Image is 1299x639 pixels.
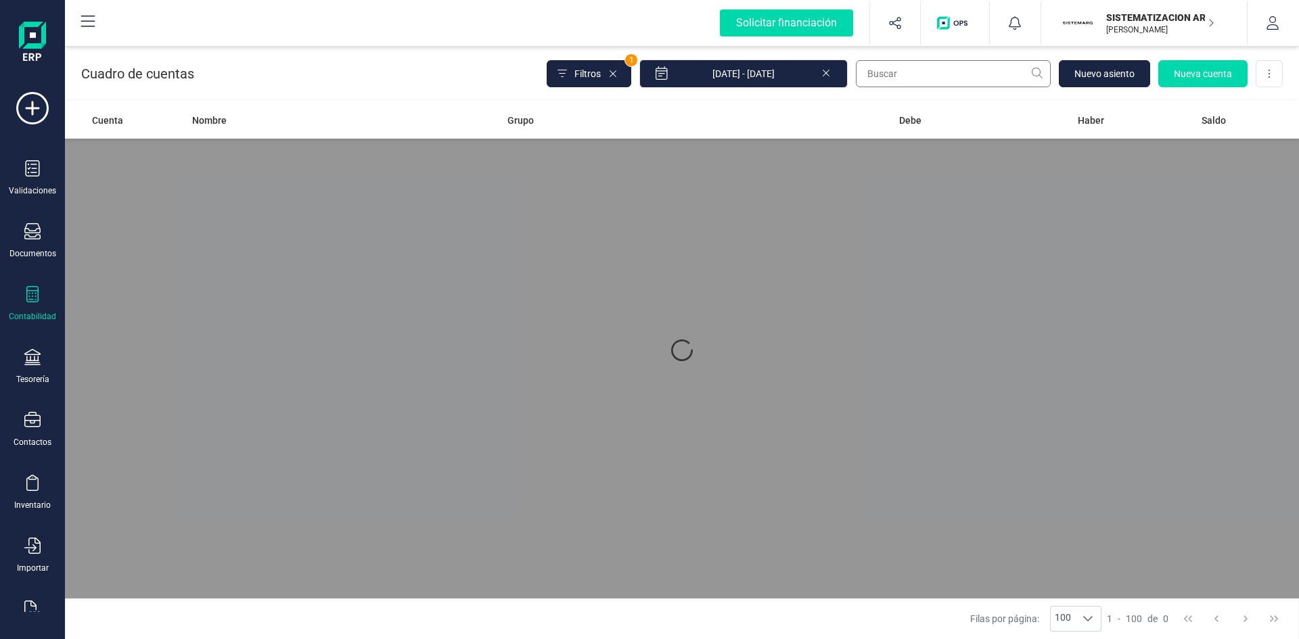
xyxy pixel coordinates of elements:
[1174,67,1232,80] span: Nueva cuenta
[14,500,51,511] div: Inventario
[1074,67,1135,80] span: Nuevo asiento
[81,64,194,83] p: Cuadro de cuentas
[1107,612,1112,625] span: 1
[1107,612,1168,625] div: -
[1147,612,1158,625] span: de
[92,114,123,127] span: Cuenta
[1175,606,1201,632] button: First Page
[1063,8,1093,38] img: SI
[1106,24,1214,35] p: [PERSON_NAME]
[1204,606,1229,632] button: Previous Page
[856,60,1051,87] input: Buscar
[970,606,1101,632] div: Filas por página:
[929,1,981,45] button: Logo de OPS
[507,114,534,127] span: Grupo
[1078,114,1104,127] span: Haber
[19,22,46,65] img: Logo Finanedi
[1106,11,1214,24] p: SISTEMATIZACION ARQUITECTONICA EN REFORMAS SL
[547,60,631,87] button: Filtros
[9,185,56,196] div: Validaciones
[720,9,853,37] div: Solicitar financiación
[9,311,56,322] div: Contabilidad
[1158,60,1248,87] button: Nueva cuenta
[192,114,227,127] span: Nombre
[937,16,973,30] img: Logo de OPS
[574,67,601,80] span: Filtros
[704,1,869,45] button: Solicitar financiación
[1163,612,1168,625] span: 0
[1202,114,1226,127] span: Saldo
[9,248,56,259] div: Documentos
[1233,606,1258,632] button: Next Page
[14,437,51,448] div: Contactos
[1059,60,1150,87] button: Nuevo asiento
[899,114,921,127] span: Debe
[17,563,49,573] div: Importar
[16,374,49,385] div: Tesorería
[1051,607,1075,631] span: 100
[1126,612,1142,625] span: 100
[1057,1,1231,45] button: SISISTEMATIZACION ARQUITECTONICA EN REFORMAS SL[PERSON_NAME]
[625,54,637,66] span: 1
[1261,606,1287,632] button: Last Page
